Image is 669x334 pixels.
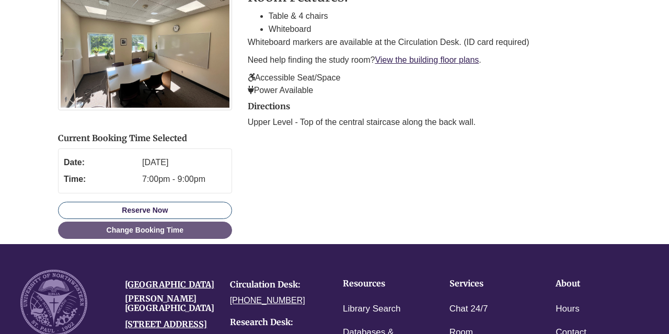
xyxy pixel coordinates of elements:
a: Chat 24/7 [449,302,488,317]
h4: Services [449,279,524,289]
p: Need help finding the study room? . [248,54,611,66]
h4: Resources [343,279,417,289]
a: Hours [556,302,579,317]
div: directions [248,102,611,129]
h4: Circulation Desk: [230,280,319,290]
h4: Research Desk: [230,318,319,327]
a: Change Booking Time [58,222,232,239]
h4: About [556,279,630,289]
dd: [DATE] [142,154,226,171]
a: [PHONE_NUMBER] [230,296,305,305]
a: Library Search [343,302,401,317]
p: Whiteboard markers are available at the Circulation Desk. (ID card required) [248,36,611,49]
a: [GEOGRAPHIC_DATA] [125,279,214,290]
dt: Date: [64,154,137,171]
p: Accessible Seat/Space Power Available [248,72,611,97]
dt: Time: [64,171,137,188]
h4: [PERSON_NAME][GEOGRAPHIC_DATA] [125,294,214,313]
p: Upper Level - Top of the central staircase along the back wall. [248,116,611,129]
button: Reserve Now [58,202,232,219]
li: Whiteboard [269,22,611,36]
a: View the building floor plans [375,55,479,64]
h2: Current Booking Time Selected [58,134,232,143]
li: Table & 4 chairs [269,9,611,23]
h2: Directions [248,102,611,111]
dd: 7:00pm - 9:00pm [142,171,226,188]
